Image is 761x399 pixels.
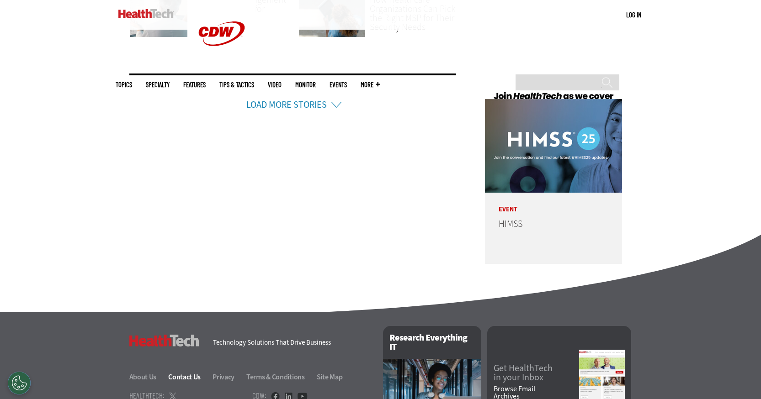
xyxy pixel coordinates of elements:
a: Get HealthTechin your Inbox [494,364,579,382]
a: About Us [129,372,167,382]
a: Load More Stories [246,99,327,111]
a: Video [268,81,282,88]
a: Tips & Tactics [219,81,254,88]
a: MonITor [295,81,316,88]
a: Events [330,81,347,88]
span: More [361,81,380,88]
a: Features [183,81,206,88]
a: Privacy [213,372,245,382]
a: Terms & Conditions [246,372,315,382]
h4: Technology Solutions That Drive Business [213,339,372,346]
img: Home [118,9,174,18]
span: Topics [116,81,132,88]
a: CDW [187,60,256,70]
a: HIMSS [499,218,522,230]
p: Event [485,193,622,213]
a: Log in [626,10,641,19]
a: Contact Us [168,372,211,382]
a: Site Map [317,372,343,382]
div: Cookies Settings [8,372,31,394]
img: HIMSS25 [485,90,622,193]
button: Open Preferences [8,372,31,394]
h3: HealthTech [129,335,199,346]
span: Specialty [146,81,170,88]
div: User menu [626,10,641,20]
h2: Research Everything IT [383,326,481,359]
